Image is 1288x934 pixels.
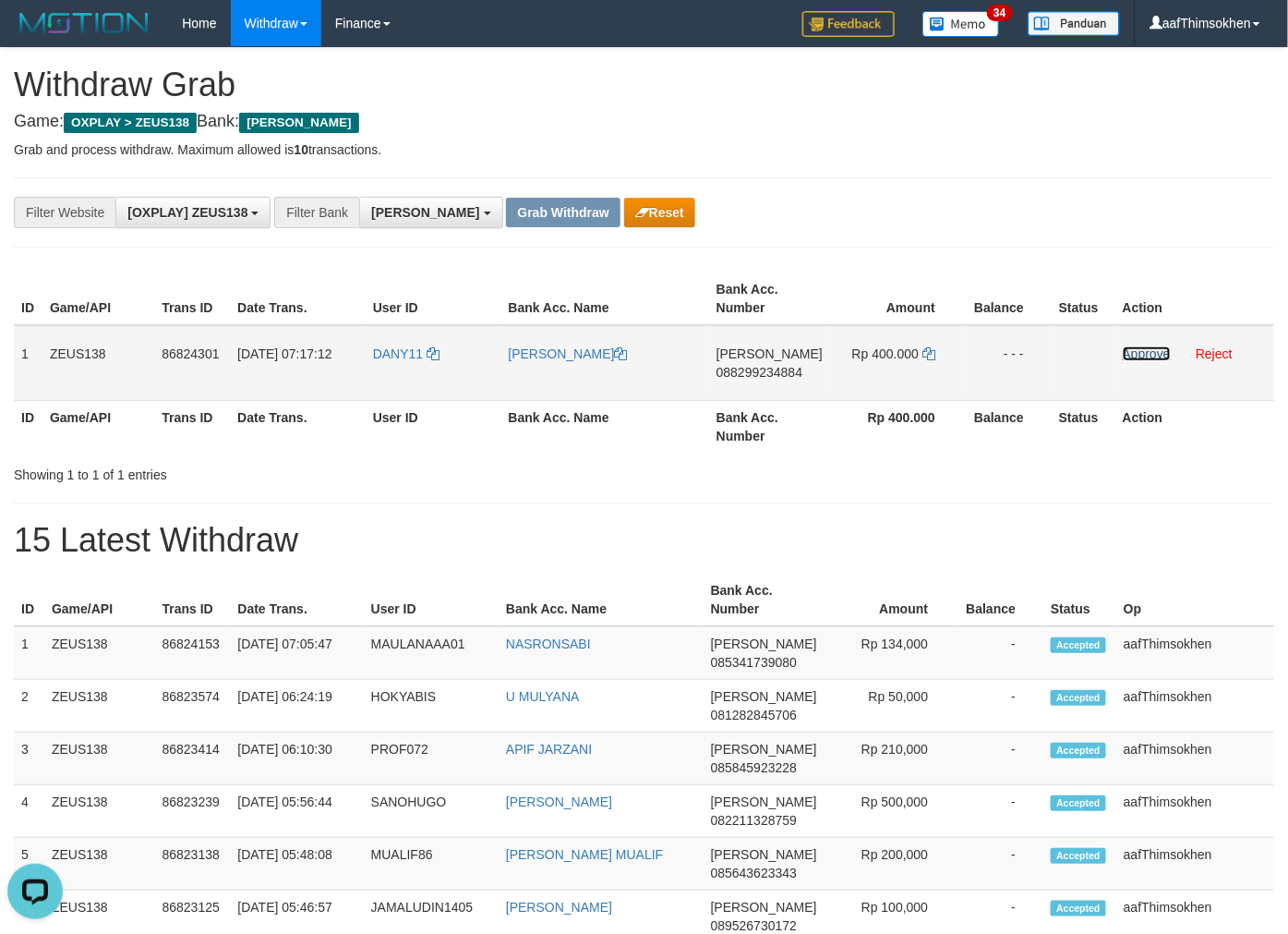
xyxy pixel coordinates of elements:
th: Op [1116,574,1274,626]
span: Rp 400.000 [852,346,919,361]
td: [DATE] 06:10:30 [230,733,363,785]
p: Grab and process withdraw. Maximum allowed is transactions. [14,140,1274,159]
th: Amount [825,574,956,626]
th: ID [14,574,44,626]
td: 86823574 [155,680,231,733]
span: [OXPLAY] ZEUS138 [127,205,247,220]
th: Bank Acc. Number [709,273,830,325]
span: [PERSON_NAME] [239,113,358,133]
th: Date Trans. [230,273,366,325]
a: Reject [1196,346,1233,361]
td: PROF072 [364,733,499,785]
th: User ID [366,273,501,325]
th: User ID [366,400,501,453]
img: Button%20Memo.svg [922,11,1000,37]
th: Balance [963,400,1052,453]
div: Showing 1 to 1 of 1 entries [14,458,523,484]
span: [PERSON_NAME] [371,205,479,220]
span: Accepted [1051,637,1106,653]
img: panduan.png [1028,11,1120,36]
td: - [956,626,1043,680]
span: Copy 081282845706 to clipboard [711,708,797,722]
a: Approve [1123,346,1171,361]
span: [PERSON_NAME] [711,637,817,651]
a: [PERSON_NAME] [506,795,612,809]
td: aafThimsokhen [1116,838,1274,891]
td: ZEUS138 [44,680,155,733]
td: MAULANAAA01 [364,626,499,680]
th: Status [1052,400,1115,453]
td: - [956,838,1043,891]
td: aafThimsokhen [1116,733,1274,785]
td: [DATE] 05:56:44 [230,785,363,838]
h4: Game: Bank: [14,113,1274,131]
a: APIF JARZANI [506,742,592,757]
th: User ID [364,574,499,626]
span: 86824301 [162,346,219,361]
td: 3 [14,733,44,785]
span: [PERSON_NAME] [711,900,817,915]
td: 4 [14,785,44,838]
div: Filter Website [14,197,115,228]
th: Balance [956,574,1043,626]
span: Copy 088299234884 to clipboard [716,365,802,380]
button: Reset [624,198,695,227]
h1: Withdraw Grab [14,67,1274,103]
span: Copy 085341739080 to clipboard [711,655,797,670]
td: aafThimsokhen [1116,626,1274,680]
th: Bank Acc. Name [501,400,709,453]
span: [DATE] 07:17:12 [237,346,331,361]
th: ID [14,400,42,453]
th: Balance [963,273,1052,325]
span: DANY11 [373,346,423,361]
th: ID [14,273,42,325]
th: Status [1043,574,1116,626]
a: [PERSON_NAME] MUALIF [506,847,663,862]
th: Game/API [42,400,154,453]
button: [PERSON_NAME] [359,197,502,228]
td: [DATE] 07:05:47 [230,626,363,680]
a: DANY11 [373,346,439,361]
th: Trans ID [154,400,230,453]
span: OXPLAY > ZEUS138 [64,113,197,133]
td: SANOHUGO [364,785,499,838]
span: Accepted [1051,901,1106,916]
td: [DATE] 05:48:08 [230,838,363,891]
td: 86823414 [155,733,231,785]
span: Copy 085845923228 to clipboard [711,760,797,775]
span: [PERSON_NAME] [711,689,817,704]
td: 2 [14,680,44,733]
td: ZEUS138 [44,838,155,891]
span: Copy 089526730172 to clipboard [711,918,797,933]
span: 34 [987,5,1012,21]
td: ZEUS138 [42,325,154,401]
th: Trans ID [154,273,230,325]
span: [PERSON_NAME] [711,795,817,809]
td: Rp 210,000 [825,733,956,785]
td: - [956,680,1043,733]
button: [OXPLAY] ZEUS138 [115,197,271,228]
td: 86823138 [155,838,231,891]
td: [DATE] 06:24:19 [230,680,363,733]
td: aafThimsokhen [1116,680,1274,733]
th: Action [1115,273,1274,325]
span: [PERSON_NAME] [711,847,817,862]
span: Copy 085643623343 to clipboard [711,866,797,880]
span: Copy 082211328759 to clipboard [711,813,797,828]
span: Accepted [1051,690,1106,706]
td: ZEUS138 [44,733,155,785]
td: Rp 50,000 [825,680,956,733]
span: [PERSON_NAME] [716,346,823,361]
a: [PERSON_NAME] [506,900,612,915]
td: 1 [14,325,42,401]
span: Accepted [1051,743,1106,758]
td: 1 [14,626,44,680]
td: Rp 200,000 [825,838,956,891]
th: Rp 400.000 [830,400,963,453]
h1: 15 Latest Withdraw [14,522,1274,559]
th: Bank Acc. Number [709,400,830,453]
td: 86824153 [155,626,231,680]
span: Accepted [1051,795,1106,811]
th: Game/API [44,574,155,626]
a: NASRONSABI [506,637,591,651]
